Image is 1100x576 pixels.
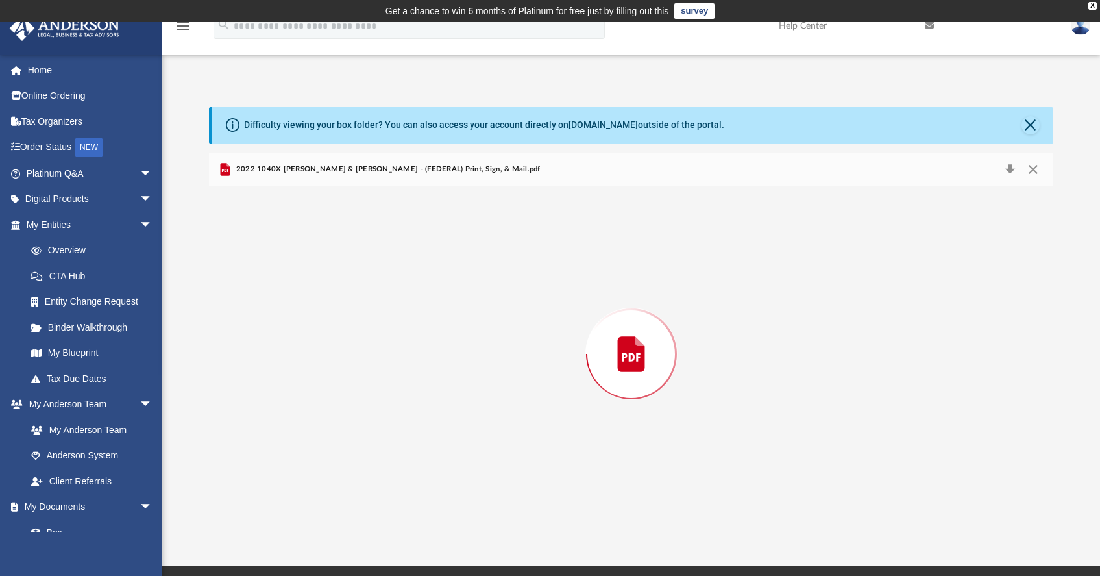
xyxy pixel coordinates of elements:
[175,18,191,34] i: menu
[140,392,165,418] span: arrow_drop_down
[9,494,165,520] a: My Documentsarrow_drop_down
[18,263,172,289] a: CTA Hub
[9,212,172,238] a: My Entitiesarrow_drop_down
[1088,2,1097,10] div: close
[9,134,172,161] a: Order StatusNEW
[18,314,172,340] a: Binder Walkthrough
[18,340,165,366] a: My Blueprint
[9,392,165,418] a: My Anderson Teamarrow_drop_down
[175,25,191,34] a: menu
[75,138,103,157] div: NEW
[18,468,165,494] a: Client Referrals
[18,443,165,469] a: Anderson System
[9,108,172,134] a: Tax Organizers
[140,186,165,213] span: arrow_drop_down
[18,417,159,443] a: My Anderson Team
[385,3,669,19] div: Get a chance to win 6 months of Platinum for free just by filling out this
[1021,160,1044,179] button: Close
[233,164,540,175] span: 2022 1040X [PERSON_NAME] & [PERSON_NAME] - (FEDERAL) Print, Sign, & Mail.pdf
[9,57,172,83] a: Home
[6,16,123,41] img: Anderson Advisors Platinum Portal
[140,212,165,238] span: arrow_drop_down
[18,238,172,264] a: Overview
[568,119,638,130] a: [DOMAIN_NAME]
[9,186,172,212] a: Digital Productsarrow_drop_down
[1021,116,1040,134] button: Close
[244,118,724,132] div: Difficulty viewing your box folder? You can also access your account directly on outside of the p...
[18,520,159,545] a: Box
[209,153,1053,522] div: Preview
[140,494,165,521] span: arrow_drop_down
[9,160,172,186] a: Platinum Q&Aarrow_drop_down
[18,366,172,392] a: Tax Due Dates
[140,160,165,187] span: arrow_drop_down
[18,289,172,315] a: Entity Change Request
[998,160,1021,179] button: Download
[1071,16,1090,35] img: User Pic
[217,18,231,32] i: search
[674,3,715,19] a: survey
[9,83,172,109] a: Online Ordering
